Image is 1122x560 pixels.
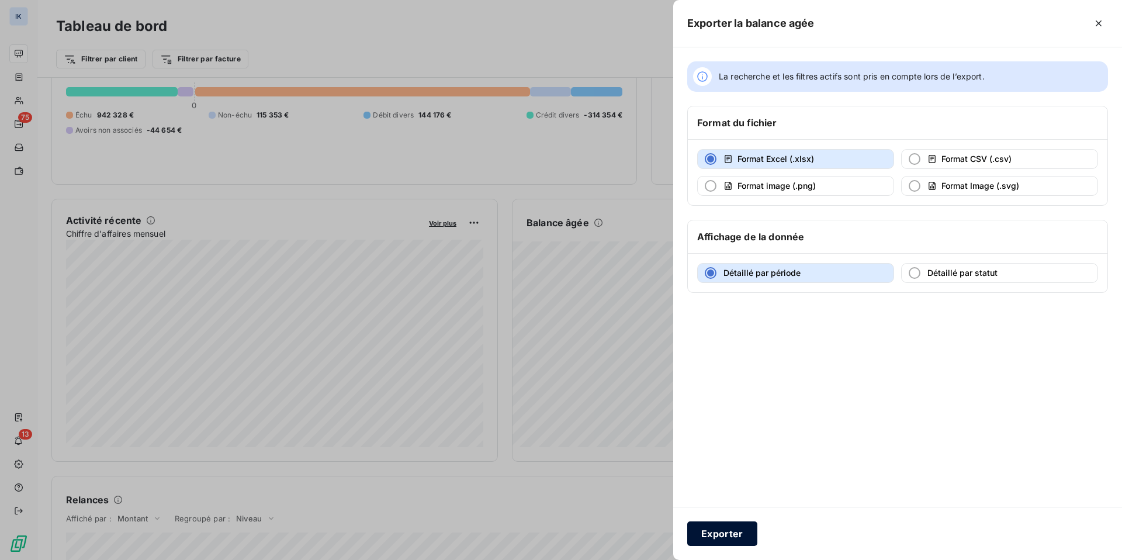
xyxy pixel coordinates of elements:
span: Détaillé par période [723,268,801,278]
button: Format Image (.svg) [901,176,1098,196]
button: Détaillé par statut [901,263,1098,283]
h6: Affichage de la donnée [697,230,804,244]
span: Détaillé par statut [927,268,998,278]
button: Exporter [687,521,757,546]
h6: Format du fichier [697,116,777,130]
span: Format Image (.svg) [941,181,1019,191]
button: Détaillé par période [697,263,894,283]
span: Format image (.png) [737,181,816,191]
span: La recherche et les filtres actifs sont pris en compte lors de l’export. [719,71,985,82]
button: Format CSV (.csv) [901,149,1098,169]
span: Format Excel (.xlsx) [737,154,814,164]
button: Format image (.png) [697,176,894,196]
iframe: Intercom live chat [1082,520,1110,548]
h5: Exporter la balance agée [687,15,815,32]
span: Format CSV (.csv) [941,154,1012,164]
button: Format Excel (.xlsx) [697,149,894,169]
